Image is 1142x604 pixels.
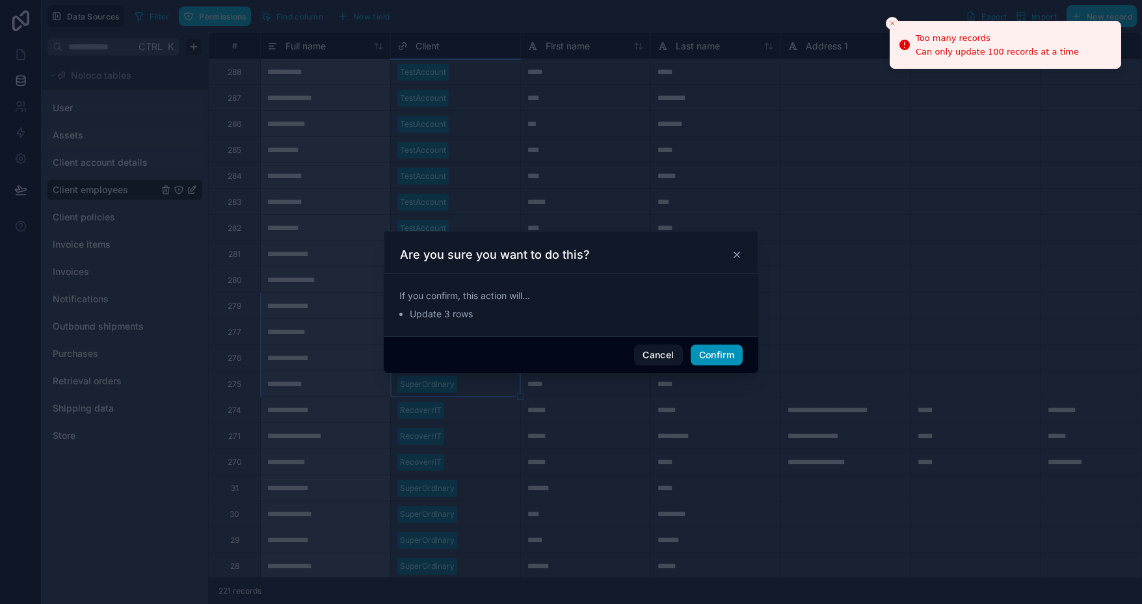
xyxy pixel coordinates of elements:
h3: Are you sure you want to do this? [400,247,590,263]
div: Too many records [916,32,1079,45]
button: Close toast [886,17,899,30]
button: Confirm [691,345,743,365]
li: Update 3 rows [410,308,743,321]
span: If you confirm, this action will... [399,289,743,302]
div: Can only update 100 records at a time [916,46,1079,58]
button: Cancel [634,345,682,365]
